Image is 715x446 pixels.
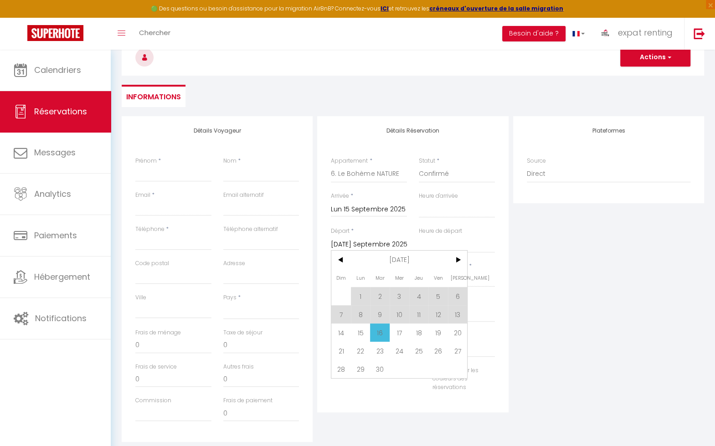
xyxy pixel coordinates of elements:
[390,342,409,360] span: 24
[223,293,237,302] label: Pays
[135,128,299,134] h4: Détails Voyageur
[419,227,462,236] label: Heure de départ
[618,27,673,38] span: expat renting
[502,26,566,41] button: Besoin d'aide ?
[331,227,350,236] label: Départ
[331,128,494,134] h4: Détails Réservation
[331,269,351,287] span: Dim
[331,157,368,165] label: Appartement
[223,191,264,200] label: Email alternatif
[527,157,546,165] label: Source
[331,360,351,378] span: 28
[409,287,429,305] span: 4
[409,269,429,287] span: Jeu
[135,225,165,234] label: Téléphone
[429,5,563,12] a: créneaux d'ouverture de la salle migration
[135,396,171,405] label: Commission
[351,342,370,360] span: 22
[428,287,448,305] span: 5
[223,363,254,371] label: Autres frais
[598,26,612,40] img: ...
[351,360,370,378] span: 29
[448,287,468,305] span: 6
[409,323,429,342] span: 18
[27,25,83,41] img: Super Booking
[34,230,77,241] span: Paiements
[428,305,448,323] span: 12
[370,287,390,305] span: 2
[331,323,351,342] span: 14
[135,259,169,268] label: Code postal
[448,342,468,360] span: 27
[448,323,468,342] span: 20
[223,259,245,268] label: Adresse
[135,191,150,200] label: Email
[390,269,409,287] span: Mer
[34,64,81,76] span: Calendriers
[370,360,390,378] span: 30
[135,363,177,371] label: Frais de service
[122,85,185,107] li: Informations
[351,287,370,305] span: 1
[448,305,468,323] span: 13
[331,342,351,360] span: 21
[409,305,429,323] span: 11
[676,405,708,439] iframe: Chat
[419,157,435,165] label: Statut
[331,305,351,323] span: 7
[370,342,390,360] span: 23
[620,48,690,67] button: Actions
[428,323,448,342] span: 19
[34,106,87,117] span: Réservations
[370,305,390,323] span: 9
[34,188,71,200] span: Analytics
[527,128,690,134] h4: Plateformes
[223,396,273,405] label: Frais de paiement
[135,157,157,165] label: Prénom
[428,342,448,360] span: 26
[351,269,370,287] span: Lun
[223,157,237,165] label: Nom
[139,28,170,37] span: Chercher
[223,328,262,337] label: Taxe de séjour
[351,323,370,342] span: 15
[694,28,705,39] img: logout
[370,323,390,342] span: 16
[35,313,87,324] span: Notifications
[448,251,468,269] span: >
[34,271,90,282] span: Hébergement
[135,328,181,337] label: Frais de ménage
[592,18,684,50] a: ... expat renting
[381,5,389,12] a: ICI
[132,18,177,50] a: Chercher
[135,293,146,302] label: Ville
[331,192,349,200] label: Arrivée
[409,342,429,360] span: 25
[390,305,409,323] span: 10
[419,192,458,200] label: Heure d'arrivée
[390,323,409,342] span: 17
[428,269,448,287] span: Ven
[7,4,35,31] button: Ouvrir le widget de chat LiveChat
[448,269,468,287] span: [PERSON_NAME]
[428,366,484,392] label: Personnaliser les couleurs des réservations
[390,287,409,305] span: 3
[351,305,370,323] span: 8
[34,147,76,158] span: Messages
[331,251,351,269] span: <
[351,251,448,269] span: [DATE]
[370,269,390,287] span: Mar
[223,225,278,234] label: Téléphone alternatif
